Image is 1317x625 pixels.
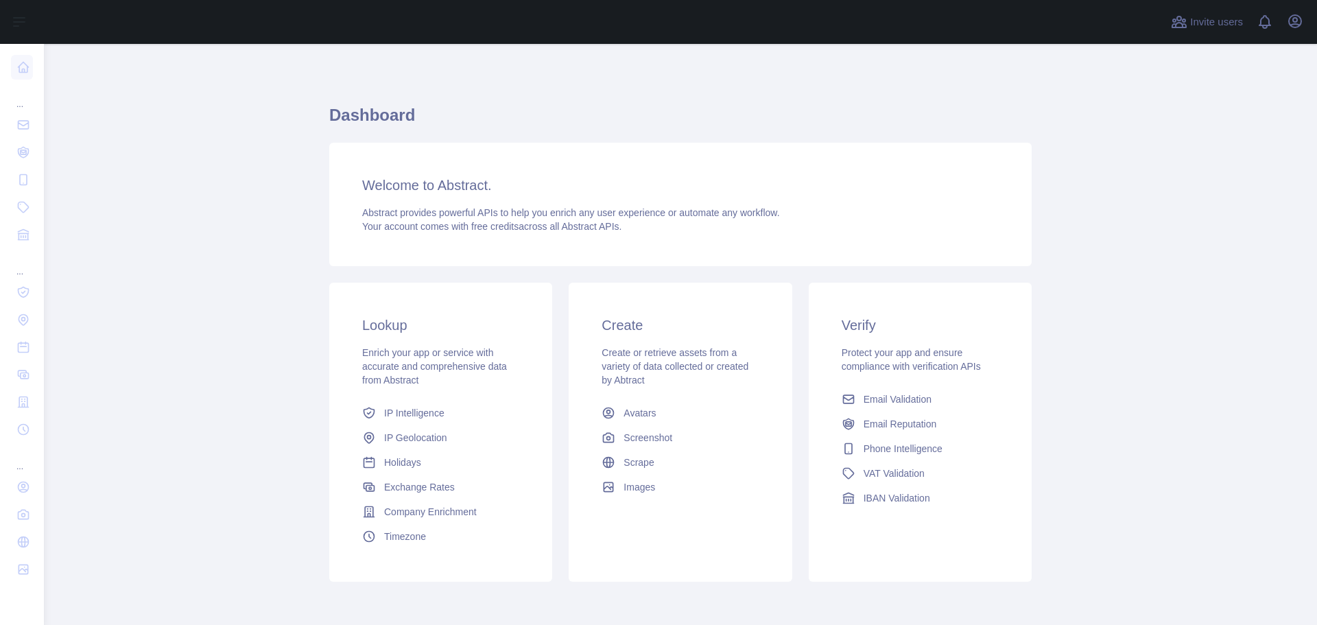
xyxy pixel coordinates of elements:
a: Scrape [596,450,764,475]
span: Screenshot [624,431,672,445]
span: Images [624,480,655,494]
span: Exchange Rates [384,480,455,494]
div: ... [11,250,33,277]
span: VAT Validation [864,467,925,480]
span: IP Intelligence [384,406,444,420]
h1: Dashboard [329,104,1032,137]
a: Screenshot [596,425,764,450]
span: Avatars [624,406,656,420]
a: VAT Validation [836,461,1004,486]
span: Your account comes with across all Abstract APIs. [362,221,621,232]
span: Create or retrieve assets from a variety of data collected or created by Abtract [602,347,748,386]
span: Enrich your app or service with accurate and comprehensive data from Abstract [362,347,507,386]
span: Scrape [624,456,654,469]
div: ... [11,82,33,110]
a: Images [596,475,764,499]
h3: Create [602,316,759,335]
div: ... [11,445,33,472]
span: Timezone [384,530,426,543]
a: Email Reputation [836,412,1004,436]
a: IBAN Validation [836,486,1004,510]
span: Holidays [384,456,421,469]
span: Email Validation [864,392,932,406]
span: Phone Intelligence [864,442,942,456]
span: IBAN Validation [864,491,930,505]
a: Holidays [357,450,525,475]
span: Email Reputation [864,417,937,431]
a: Company Enrichment [357,499,525,524]
a: Timezone [357,524,525,549]
a: IP Intelligence [357,401,525,425]
span: Company Enrichment [384,505,477,519]
span: Invite users [1190,14,1243,30]
h3: Welcome to Abstract. [362,176,999,195]
span: Abstract provides powerful APIs to help you enrich any user experience or automate any workflow. [362,207,780,218]
span: free credits [471,221,519,232]
h3: Verify [842,316,999,335]
h3: Lookup [362,316,519,335]
a: IP Geolocation [357,425,525,450]
a: Email Validation [836,387,1004,412]
a: Exchange Rates [357,475,525,499]
a: Phone Intelligence [836,436,1004,461]
span: Protect your app and ensure compliance with verification APIs [842,347,981,372]
button: Invite users [1168,11,1246,33]
span: IP Geolocation [384,431,447,445]
a: Avatars [596,401,764,425]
